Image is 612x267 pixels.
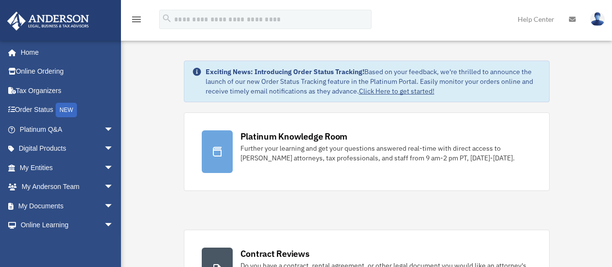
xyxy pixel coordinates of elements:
[206,67,541,96] div: Based on your feedback, we're thrilled to announce the launch of our new Order Status Tracking fe...
[131,14,142,25] i: menu
[104,139,123,159] span: arrow_drop_down
[7,196,128,216] a: My Documentsarrow_drop_down
[104,120,123,140] span: arrow_drop_down
[240,143,532,163] div: Further your learning and get your questions answered real-time with direct access to [PERSON_NAM...
[4,12,92,31] img: Anderson Advisors Platinum Portal
[131,17,142,25] a: menu
[590,12,605,26] img: User Pic
[240,130,348,142] div: Platinum Knowledge Room
[7,177,128,197] a: My Anderson Teamarrow_drop_down
[7,120,128,139] a: Platinum Q&Aarrow_drop_down
[206,67,364,76] strong: Exciting News: Introducing Order Status Tracking!
[7,139,128,158] a: Digital Productsarrow_drop_down
[359,87,434,95] a: Click Here to get started!
[56,103,77,117] div: NEW
[7,158,128,177] a: My Entitiesarrow_drop_down
[184,112,550,191] a: Platinum Knowledge Room Further your learning and get your questions answered real-time with dire...
[104,158,123,178] span: arrow_drop_down
[104,196,123,216] span: arrow_drop_down
[7,62,128,81] a: Online Ordering
[7,81,128,100] a: Tax Organizers
[162,13,172,24] i: search
[7,43,123,62] a: Home
[104,216,123,236] span: arrow_drop_down
[104,177,123,197] span: arrow_drop_down
[7,100,128,120] a: Order StatusNEW
[7,216,128,235] a: Online Learningarrow_drop_down
[240,248,310,260] div: Contract Reviews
